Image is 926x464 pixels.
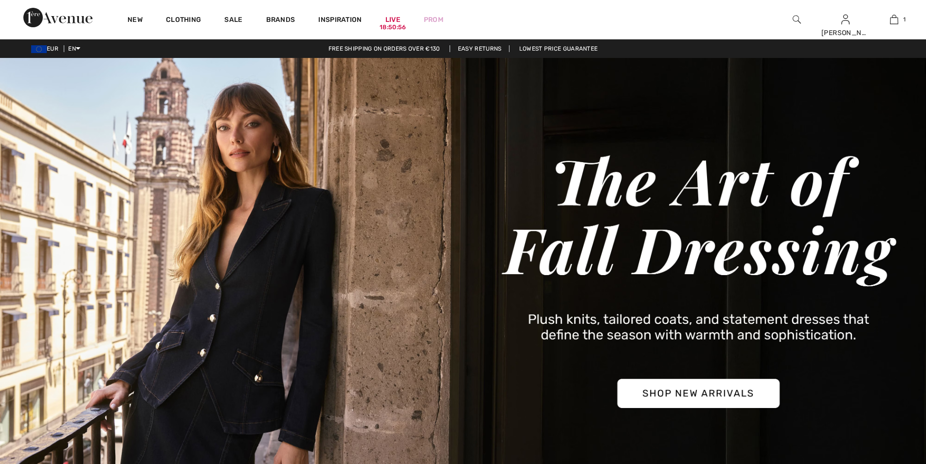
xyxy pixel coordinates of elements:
[890,14,898,25] img: My Bag
[68,45,80,52] span: EN
[793,14,801,25] img: search the website
[266,16,295,26] a: Brands
[318,16,362,26] span: Inspiration
[385,15,400,25] a: Live18:50:56
[841,14,850,25] img: My Info
[821,28,869,38] div: [PERSON_NAME]
[31,45,47,53] img: Euro
[903,15,906,24] span: 1
[224,16,242,26] a: Sale
[870,14,918,25] a: 1
[166,16,201,26] a: Clothing
[23,8,92,27] img: 1ère Avenue
[127,16,143,26] a: New
[450,45,510,52] a: Easy Returns
[380,23,406,32] div: 18:50:56
[31,45,62,52] span: EUR
[424,15,443,25] a: Prom
[511,45,606,52] a: Lowest Price Guarantee
[841,15,850,24] a: Sign In
[321,45,448,52] a: Free shipping on orders over €130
